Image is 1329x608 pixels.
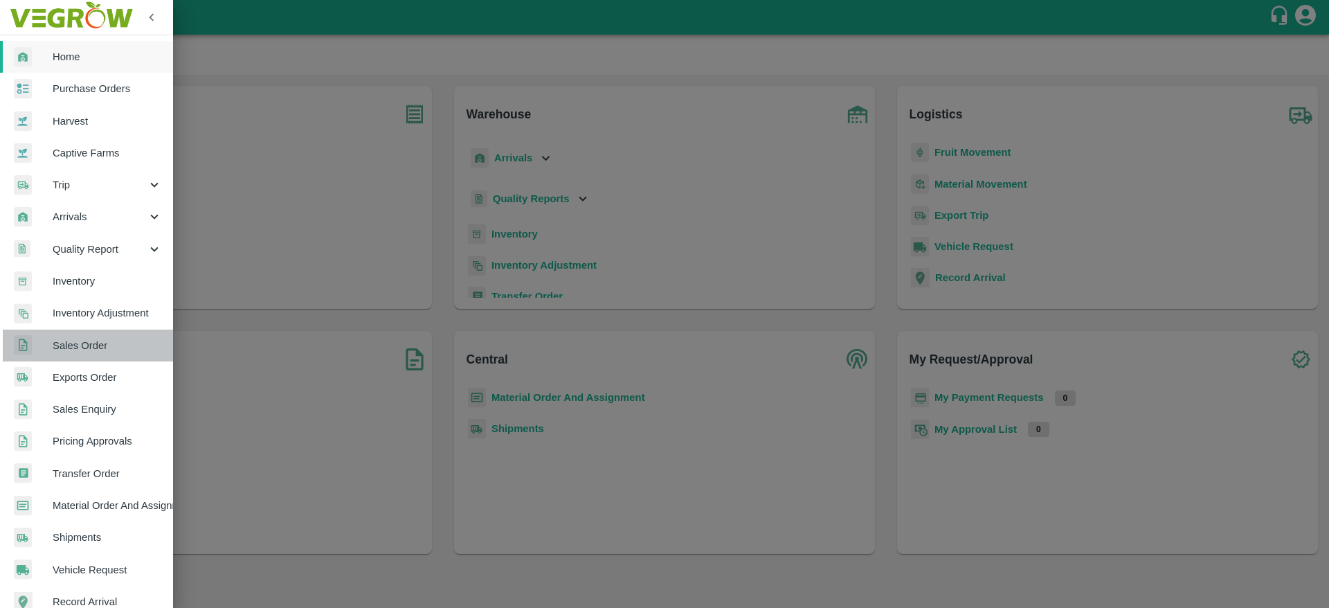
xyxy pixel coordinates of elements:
span: Inventory [53,274,162,289]
img: whTransfer [14,463,32,483]
span: Sales Enquiry [53,402,162,417]
img: vehicle [14,560,32,580]
img: whInventory [14,271,32,292]
span: Shipments [53,530,162,545]
span: Pricing Approvals [53,433,162,449]
span: Material Order And Assignment [53,498,162,513]
img: inventory [14,303,32,323]
img: sales [14,335,32,355]
span: Captive Farms [53,145,162,161]
img: whArrival [14,47,32,67]
img: qualityReport [14,240,30,258]
span: Transfer Order [53,466,162,481]
img: whArrival [14,207,32,227]
img: delivery [14,175,32,195]
img: harvest [14,111,32,132]
span: Vehicle Request [53,562,162,578]
img: reciept [14,79,32,99]
span: Inventory Adjustment [53,305,162,321]
span: Quality Report [53,242,147,257]
img: shipments [14,367,32,387]
img: sales [14,400,32,420]
span: Harvest [53,114,162,129]
span: Exports Order [53,370,162,385]
span: Arrivals [53,209,147,224]
span: Purchase Orders [53,81,162,96]
img: harvest [14,143,32,163]
span: Home [53,49,162,64]
img: centralMaterial [14,496,32,516]
img: sales [14,431,32,451]
span: Trip [53,177,147,193]
img: shipments [14,528,32,548]
span: Sales Order [53,338,162,353]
